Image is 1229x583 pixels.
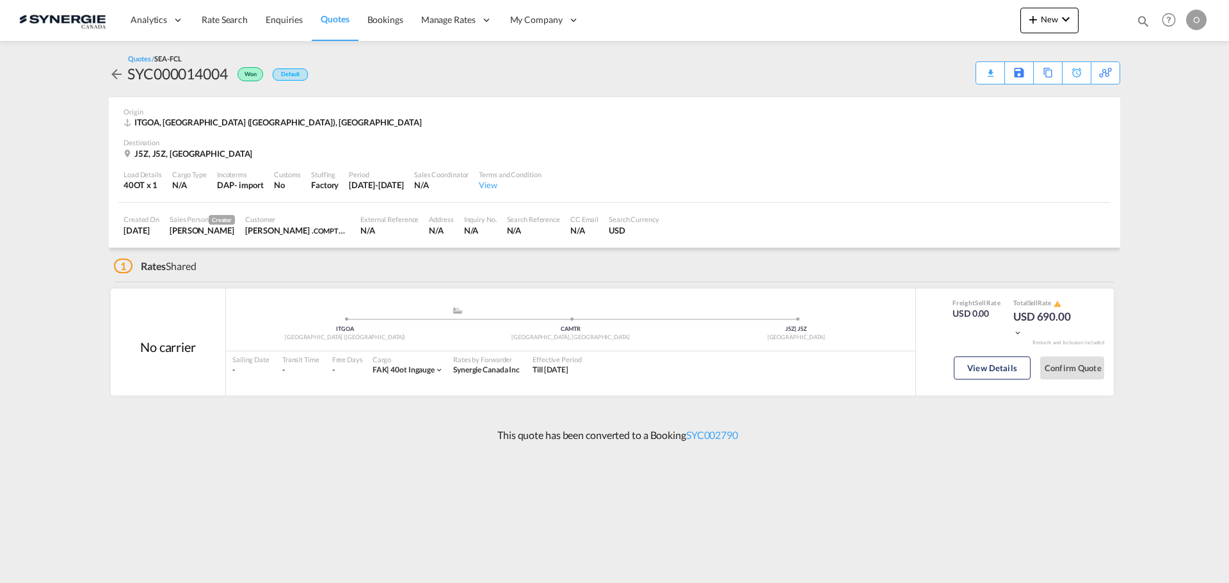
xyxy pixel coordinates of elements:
[170,214,235,225] div: Sales Person
[209,215,235,225] span: Creator
[952,298,1000,307] div: Freight Rate
[109,67,124,82] md-icon: icon-arrow-left
[332,355,363,364] div: Free Days
[983,62,998,74] div: Quote PDF is not available at this time
[464,214,497,224] div: Inquiry No.
[570,225,598,236] div: N/A
[274,179,301,191] div: No
[232,325,458,333] div: ITGOA
[785,325,797,332] span: J5Z
[19,6,106,35] img: 1f56c880d42311ef80fc7dca854c8e59.png
[373,365,391,374] span: FAK
[1186,10,1207,30] div: O
[124,107,1105,116] div: Origin
[1013,298,1077,308] div: Total Rate
[172,170,207,179] div: Cargo Type
[479,170,541,179] div: Terms and Condition
[217,170,264,179] div: Incoterms
[124,225,159,236] div: 12 Aug 2025
[245,225,350,236] div: Miguel Guénette .
[274,170,301,179] div: Customs
[684,333,909,342] div: [GEOGRAPHIC_DATA]
[124,170,162,179] div: Load Details
[429,214,453,224] div: Address
[983,64,998,74] md-icon: icon-download
[570,214,598,224] div: CC Email
[1158,9,1180,31] span: Help
[332,365,335,376] div: -
[124,138,1105,147] div: Destination
[429,225,453,236] div: N/A
[479,179,541,191] div: View
[450,307,465,314] md-icon: assets/icons/custom/ship-fill.svg
[1005,62,1033,84] div: Save As Template
[311,170,339,179] div: Stuffing
[1025,14,1073,24] span: New
[1054,300,1061,308] md-icon: icon-alert
[349,179,404,191] div: 11 Sep 2025
[245,214,350,224] div: Customer
[1058,12,1073,27] md-icon: icon-chevron-down
[954,356,1031,379] button: View Details
[435,365,444,374] md-icon: icon-chevron-down
[202,14,248,25] span: Rate Search
[421,13,476,26] span: Manage Rates
[1013,309,1077,340] div: USD 690.00
[311,179,339,191] div: Factory Stuffing
[321,13,349,24] span: Quotes
[314,225,469,236] span: COMPTOIR AGRICOLE STE-[PERSON_NAME] INC.
[217,179,234,191] div: DAP
[373,365,435,376] div: 40ot ingauge
[458,325,683,333] div: CAMTR
[127,63,228,84] div: SYC000014004
[1013,328,1022,337] md-icon: icon-chevron-down
[464,225,497,236] div: N/A
[373,355,444,364] div: Cargo
[453,365,520,374] span: Synergie Canada Inc
[1025,12,1041,27] md-icon: icon-plus 400-fg
[1158,9,1186,32] div: Help
[282,365,319,376] div: -
[1020,8,1079,33] button: icon-plus 400-fgNewicon-chevron-down
[507,225,560,236] div: N/A
[124,148,255,159] div: J5Z, J5Z, Canada
[360,214,419,224] div: External Reference
[609,214,659,224] div: Search Currency
[414,179,469,191] div: N/A
[1023,339,1114,346] div: Remark and Inclusion included
[266,14,303,25] span: Enquiries
[1028,299,1038,307] span: Sell
[1136,14,1150,33] div: icon-magnify
[1040,356,1104,379] button: Confirm Quote
[140,338,196,356] div: No carrier
[273,68,308,81] div: Default
[387,365,389,374] span: |
[234,179,264,191] div: - import
[128,54,182,63] div: Quotes /SEA-FCL
[491,428,738,442] p: This quote has been converted to a Booking
[1052,299,1061,308] button: icon-alert
[414,170,469,179] div: Sales Coordinator
[245,70,260,83] span: Won
[1136,14,1150,28] md-icon: icon-magnify
[282,355,319,364] div: Transit Time
[360,225,419,236] div: N/A
[510,13,563,26] span: My Company
[349,170,404,179] div: Period
[232,333,458,342] div: [GEOGRAPHIC_DATA] ([GEOGRAPHIC_DATA])
[453,355,520,364] div: Rates by Forwarder
[134,117,422,127] span: ITGOA, [GEOGRAPHIC_DATA] ([GEOGRAPHIC_DATA]), [GEOGRAPHIC_DATA]
[131,13,167,26] span: Analytics
[124,116,425,128] div: ITGOA, Genova (Genoa), Asia Pacific
[228,63,266,84] div: Won
[232,355,269,364] div: Sailing Date
[232,365,269,376] div: -
[124,179,162,191] div: 40OT x 1
[533,365,568,374] span: Till [DATE]
[170,225,235,236] div: Rosa Ho
[367,14,403,25] span: Bookings
[124,214,159,224] div: Created On
[109,63,127,84] div: icon-arrow-left
[154,54,181,63] span: SEA-FCL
